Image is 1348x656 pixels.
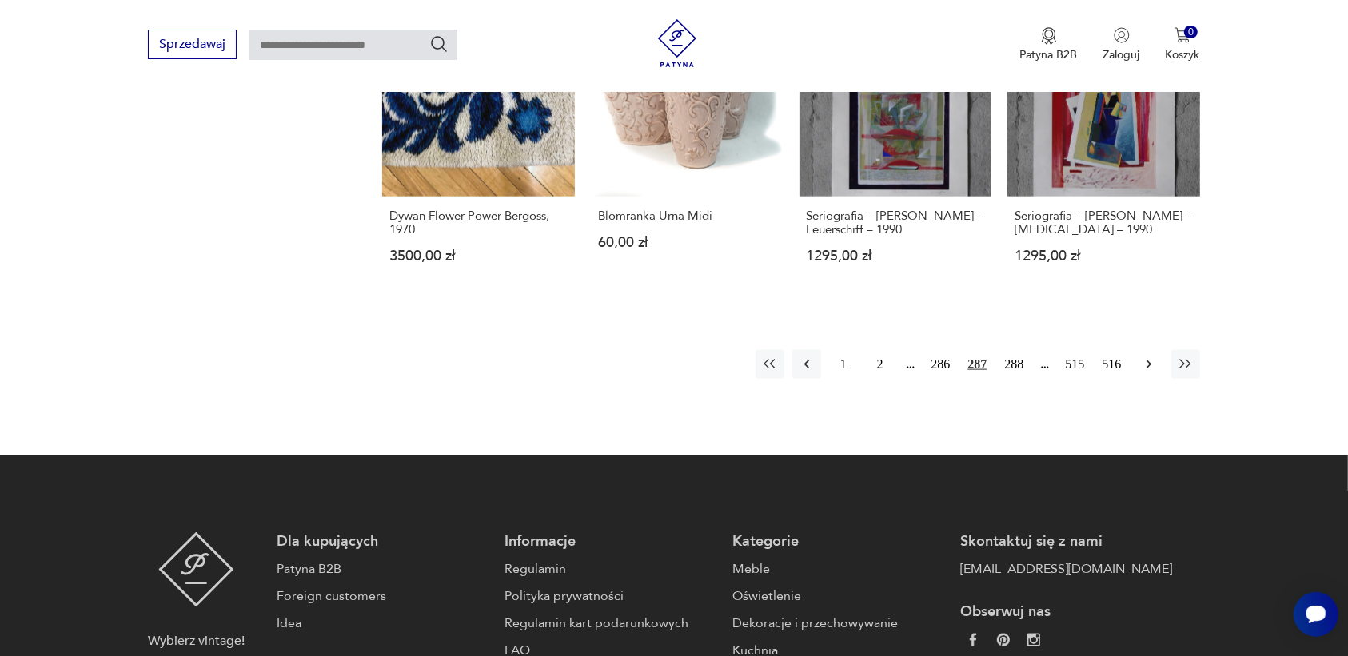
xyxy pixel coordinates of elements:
button: Zaloguj [1103,27,1140,62]
p: 1295,00 zł [1015,249,1193,263]
p: Kategorie [732,532,944,551]
a: Dekoracje i przechowywanie [732,614,944,633]
button: 2 [866,350,895,379]
a: Sprzedawaj [148,40,237,51]
p: 3500,00 zł [389,249,568,263]
a: Ikona medaluPatyna B2B [1020,27,1078,62]
button: 1 [829,350,858,379]
button: 286 [927,350,955,379]
a: Dywan Flower Power Bergoss, 1970Dywan Flower Power Bergoss, 19703500,00 zł [382,5,575,295]
p: Zaloguj [1103,47,1140,62]
a: Blomranka Urna MidiBlomranka Urna Midi60,00 zł [591,5,784,295]
button: Szukaj [429,34,449,54]
button: 0Koszyk [1166,27,1200,62]
button: 516 [1098,350,1127,379]
h3: Blomranka Urna Midi [598,209,776,223]
a: Regulamin [505,559,716,578]
img: da9060093f698e4c3cedc1453eec5031.webp [967,634,979,646]
p: 1295,00 zł [807,249,985,263]
img: Ikonka użytkownika [1114,27,1130,43]
h3: Seriografia – [PERSON_NAME] – Feuerschiff – 1990 [807,209,985,237]
h3: Dywan Flower Power Bergoss, 1970 [389,209,568,237]
img: Patyna - sklep z meblami i dekoracjami vintage [158,532,234,607]
button: Sprzedawaj [148,30,237,59]
img: c2fd9cf7f39615d9d6839a72ae8e59e5.webp [1027,634,1040,646]
iframe: Smartsupp widget button [1294,592,1338,637]
img: Ikona medalu [1041,27,1057,45]
p: Informacje [505,532,716,551]
a: Regulamin kart podarunkowych [505,614,716,633]
p: Wybierz vintage! [148,631,245,650]
a: Seriografia – Peter Foeller – Intermezzo – 1990Seriografia – [PERSON_NAME] – [MEDICAL_DATA] – 199... [1007,5,1200,295]
a: Oświetlenie [732,586,944,606]
button: 288 [1000,350,1029,379]
button: 515 [1061,350,1090,379]
img: Patyna - sklep z meblami i dekoracjami vintage [653,19,701,67]
a: Patyna B2B [277,559,489,578]
a: Polityka prywatności [505,586,716,606]
a: Meble [732,559,944,578]
p: Patyna B2B [1020,47,1078,62]
p: Obserwuj nas [960,602,1172,622]
button: Patyna B2B [1020,27,1078,62]
a: Foreign customers [277,586,489,606]
img: 37d27d81a828e637adc9f9cb2e3d3a8a.webp [997,634,1010,646]
p: 60,00 zł [598,236,776,249]
h3: Seriografia – [PERSON_NAME] – [MEDICAL_DATA] – 1990 [1015,209,1193,237]
button: 287 [963,350,992,379]
div: 0 [1184,26,1198,39]
p: Skontaktuj się z nami [960,532,1172,551]
a: Seriografia – Peter Foeller – Feuerschiff – 1990Seriografia – [PERSON_NAME] – Feuerschiff – 19901... [800,5,992,295]
p: Dla kupujących [277,532,489,551]
img: Ikona koszyka [1175,27,1190,43]
a: Idea [277,614,489,633]
a: [EMAIL_ADDRESS][DOMAIN_NAME] [960,559,1172,578]
p: Koszyk [1166,47,1200,62]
